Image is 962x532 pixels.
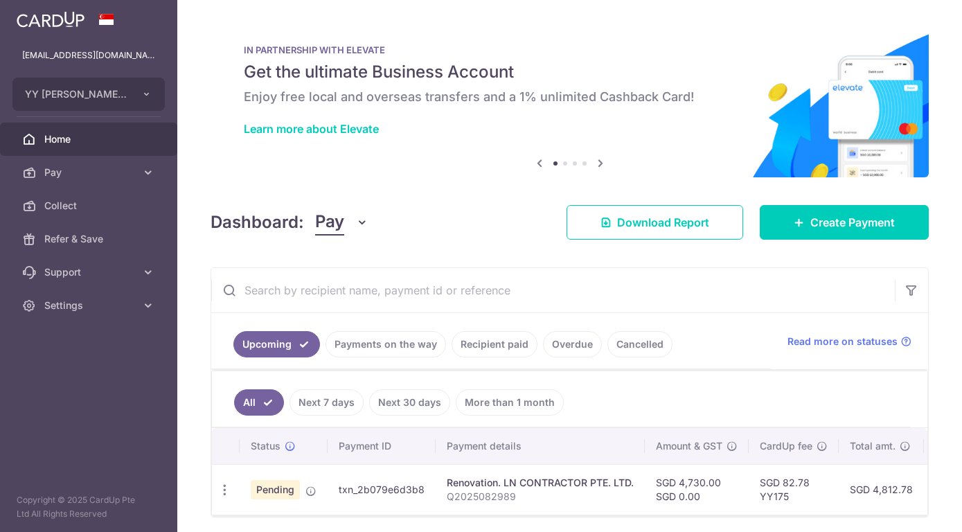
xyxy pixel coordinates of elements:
[543,331,602,357] a: Overdue
[44,199,136,213] span: Collect
[839,464,924,515] td: SGD 4,812.78
[44,232,136,246] span: Refer & Save
[749,464,839,515] td: SGD 82.78 YY175
[567,205,743,240] a: Download Report
[326,331,446,357] a: Payments on the way
[436,428,645,464] th: Payment details
[233,331,320,357] a: Upcoming
[12,78,165,111] button: YY [PERSON_NAME] ASSOCIATES LLC
[44,132,136,146] span: Home
[315,209,344,236] span: Pay
[850,439,896,453] span: Total amt.
[211,210,304,235] h4: Dashboard:
[244,44,896,55] p: IN PARTNERSHIP WITH ELEVATE
[369,389,450,416] a: Next 30 days
[645,464,749,515] td: SGD 4,730.00 SGD 0.00
[760,205,929,240] a: Create Payment
[760,439,812,453] span: CardUp fee
[244,122,379,136] a: Learn more about Elevate
[447,490,634,504] p: Q2025082989
[617,214,709,231] span: Download Report
[328,464,436,515] td: txn_2b079e6d3b8
[244,89,896,105] h6: Enjoy free local and overseas transfers and a 1% unlimited Cashback Card!
[452,331,537,357] a: Recipient paid
[44,166,136,179] span: Pay
[787,335,898,348] span: Read more on statuses
[25,87,127,101] span: YY [PERSON_NAME] ASSOCIATES LLC
[607,331,672,357] a: Cancelled
[290,389,364,416] a: Next 7 days
[873,490,948,525] iframe: Opens a widget where you can find more information
[22,48,155,62] p: [EMAIL_ADDRESS][DOMAIN_NAME]
[456,389,564,416] a: More than 1 month
[328,428,436,464] th: Payment ID
[315,209,368,236] button: Pay
[211,268,895,312] input: Search by recipient name, payment id or reference
[251,439,280,453] span: Status
[656,439,722,453] span: Amount & GST
[211,22,929,177] img: Renovation banner
[447,476,634,490] div: Renovation. LN CONTRACTOR PTE. LTD.
[44,265,136,279] span: Support
[44,299,136,312] span: Settings
[251,480,300,499] span: Pending
[787,335,911,348] a: Read more on statuses
[810,214,895,231] span: Create Payment
[244,61,896,83] h5: Get the ultimate Business Account
[17,11,84,28] img: CardUp
[234,389,284,416] a: All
